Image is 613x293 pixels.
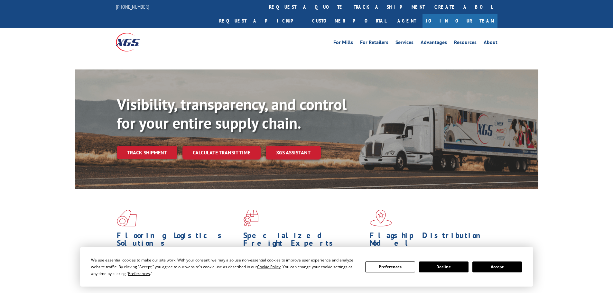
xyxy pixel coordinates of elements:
[395,40,413,47] a: Services
[214,14,307,28] a: Request a pickup
[333,40,353,47] a: For Mills
[117,210,137,226] img: xgs-icon-total-supply-chain-intelligence-red
[307,14,391,28] a: Customer Portal
[117,146,177,159] a: Track shipment
[257,264,281,270] span: Cookie Policy
[80,247,533,287] div: Cookie Consent Prompt
[421,40,447,47] a: Advantages
[365,261,415,272] button: Preferences
[454,40,477,47] a: Resources
[370,232,491,250] h1: Flagship Distribution Model
[266,146,321,160] a: XGS ASSISTANT
[360,40,388,47] a: For Retailers
[116,4,149,10] a: [PHONE_NUMBER]
[91,257,358,277] div: We use essential cookies to make our site work. With your consent, we may also use non-essential ...
[484,40,497,47] a: About
[243,210,258,226] img: xgs-icon-focused-on-flooring-red
[243,232,365,250] h1: Specialized Freight Experts
[423,14,497,28] a: Join Our Team
[391,14,423,28] a: Agent
[182,146,261,160] a: Calculate transit time
[472,261,522,272] button: Accept
[117,94,347,133] b: Visibility, transparency, and control for your entire supply chain.
[370,210,392,226] img: xgs-icon-flagship-distribution-model-red
[117,232,238,250] h1: Flooring Logistics Solutions
[419,261,469,272] button: Decline
[128,271,150,276] span: Preferences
